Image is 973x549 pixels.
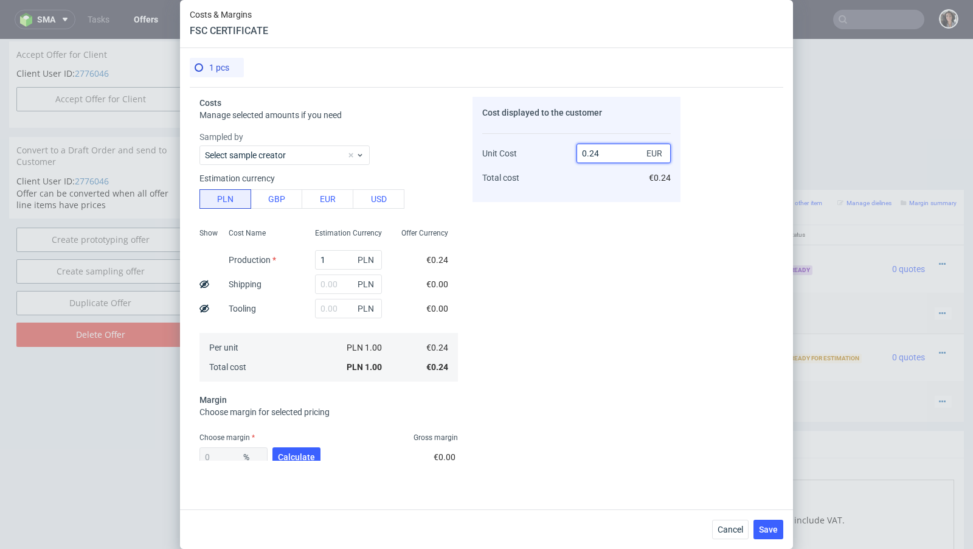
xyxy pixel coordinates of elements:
[355,251,379,268] span: PLN
[199,189,251,209] button: PLN
[347,327,396,335] span: Source:
[618,264,673,295] td: €100.00
[426,279,448,289] span: €0.00
[190,10,268,19] span: Costs & Margins
[892,313,925,323] span: 0 quotes
[728,186,783,206] th: Total
[9,136,192,180] div: Offer can be converted when all offer line items have prices
[251,189,302,209] button: GBP
[347,273,398,285] span: FSC CERTIFICATE
[482,108,602,117] span: Cost displayed to the customer
[208,5,351,29] td: Enable flexible payments
[199,407,330,417] span: Choose margin for selected pricing
[783,186,881,206] th: Status
[673,295,728,342] td: €0.00
[712,520,749,539] button: Cancel
[315,299,382,318] input: 0.00
[201,186,289,206] th: Design
[538,264,571,295] td: 1
[229,228,266,238] span: Cost Name
[355,300,379,317] span: PLN
[16,284,184,308] input: Delete Offer
[538,206,571,254] td: 2500
[621,161,695,167] small: Add line item from VMA
[201,392,964,419] div: Notes displayed below the Offer
[347,362,382,372] span: PLN 1.00
[434,452,455,462] span: €0.00
[9,98,192,136] div: Convert to a Draft Order and send to Customer
[208,163,228,173] span: Offer
[673,206,728,254] td: €100.00
[208,82,351,110] td: Duplicate of (Offer ID)
[426,362,448,372] span: €0.24
[16,220,184,245] a: Create sampling offer
[571,206,618,254] td: €2.48
[372,327,396,335] a: CBAK-1
[347,212,459,224] span: Custom 4 pieces set • Custom
[901,161,957,167] small: Margin summary
[347,300,459,312] span: Custom 4 pieces set • Custom
[461,214,505,223] span: SPEC- 214899
[788,315,862,324] span: Ready for Estimation
[302,189,353,209] button: EUR
[788,226,812,236] span: Ready
[208,58,351,82] td: Reorder
[199,131,458,143] label: Sampled by
[718,525,743,534] span: Cancel
[302,274,331,284] strong: 768128
[289,186,342,206] th: ID
[753,520,783,539] button: Save
[342,186,537,206] th: Name
[199,98,221,108] span: Costs
[16,29,184,41] p: Client User ID:
[75,29,109,40] a: 2776046
[347,343,382,352] span: PLN 1.00
[426,343,448,352] span: €0.24
[208,29,351,58] td: Quote Request ID
[701,161,767,167] small: Add custom line item
[347,239,396,247] span: Source:
[363,83,559,100] input: Only numbers
[9,2,192,29] div: Accept Offer for Client
[558,161,615,167] small: Add PIM line item
[644,145,668,162] span: EUR
[315,274,382,294] input: 0.00
[199,395,227,405] span: Margin
[426,255,448,265] span: €0.24
[229,279,261,289] label: Shipping
[213,303,274,334] img: ico-item-custom-a8f9c3db6a5631ce2f509e228e8b95abde266dc4376634de7b166047de09ff05.png
[294,313,324,323] strong: 768119
[16,136,184,149] p: Client User ID:
[199,433,255,442] label: Choose margin
[278,453,315,461] span: Calculate
[618,186,673,206] th: Net Total
[16,48,184,72] button: Accept Offer for Client
[502,111,567,124] input: Save
[837,161,892,167] small: Manage dielines
[482,149,517,158] span: Unit Cost
[272,447,320,467] button: Calculate
[759,525,778,534] span: Save
[774,161,822,167] small: Add other item
[209,343,238,352] span: Per unit
[355,276,379,293] span: PLN
[207,257,245,264] span: Dependencies
[241,449,265,466] span: %
[347,299,532,337] div: AN Studio • Custom
[209,63,229,72] span: 1 pcs
[414,433,458,442] span: Gross margin
[571,264,618,295] td: €100.00
[302,363,331,372] strong: 768129
[207,346,245,352] span: Dependencies
[538,352,571,383] td: 1
[372,239,396,247] a: CBAK-1
[324,427,367,438] a: markdown
[190,24,268,38] header: FSC CERTIFICATE
[199,110,342,120] span: Manage selected amounts if you need
[426,304,448,313] span: €0.00
[649,173,671,183] span: €0.24
[315,250,382,270] input: 0.00
[16,189,184,213] a: Create prototyping offer
[618,206,673,254] td: €6,200.00
[728,295,783,342] td: €0.00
